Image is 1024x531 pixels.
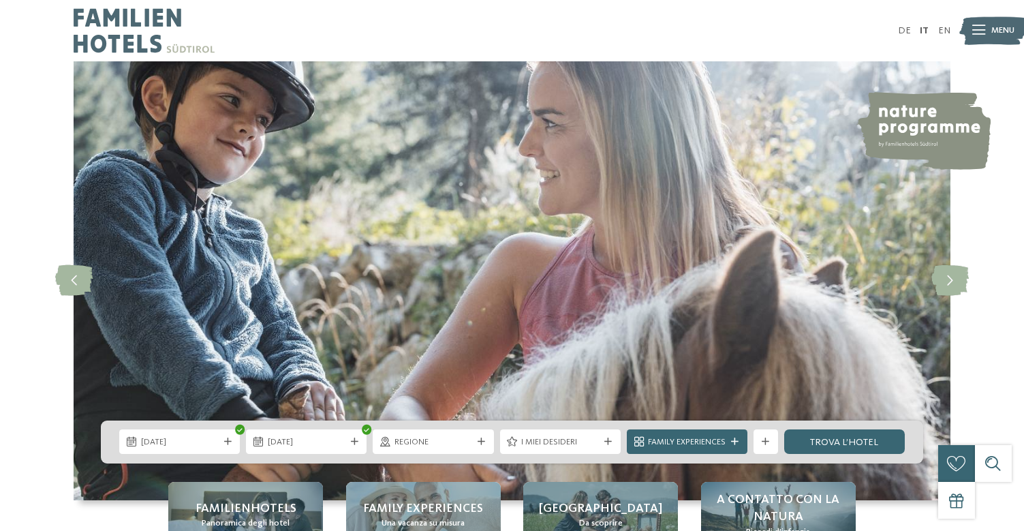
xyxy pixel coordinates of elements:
[898,26,911,35] a: DE
[920,26,929,35] a: IT
[268,436,345,449] span: [DATE]
[141,436,219,449] span: [DATE]
[856,92,991,170] img: nature programme by Familienhotels Südtirol
[363,500,483,517] span: Family experiences
[938,26,950,35] a: EN
[713,491,843,526] span: A contatto con la natura
[74,61,950,500] img: Family hotel Alto Adige: the happy family places!
[784,429,905,454] a: trova l’hotel
[579,517,623,530] span: Da scoprire
[521,436,599,449] span: I miei desideri
[394,436,472,449] span: Regione
[648,436,726,449] span: Family Experiences
[991,25,1014,37] span: Menu
[382,517,465,530] span: Una vacanza su misura
[539,500,662,517] span: [GEOGRAPHIC_DATA]
[202,517,290,530] span: Panoramica degli hotel
[196,500,296,517] span: Familienhotels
